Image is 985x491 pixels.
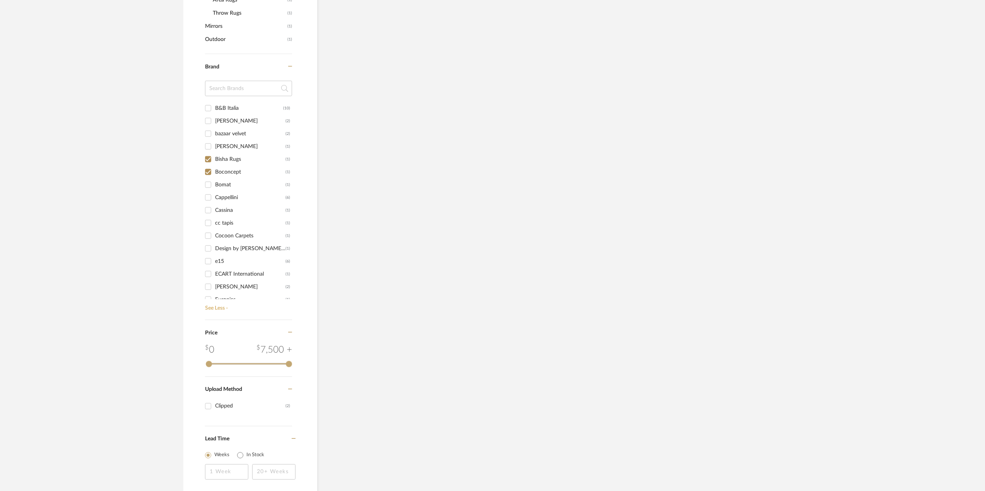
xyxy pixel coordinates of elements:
[286,268,290,280] div: (1)
[246,452,264,459] label: In Stock
[205,436,229,442] span: Lead Time
[205,20,286,33] span: Mirrors
[215,293,286,306] div: Euronics
[215,281,286,293] div: [PERSON_NAME]
[286,242,290,255] div: (1)
[215,166,286,178] div: Boconcept
[215,128,286,140] div: bazaar velvet
[213,7,286,20] span: Throw Rugs
[203,299,292,312] a: See Less -
[215,400,286,413] div: Clipped
[286,128,290,140] div: (2)
[283,102,290,114] div: (10)
[286,140,290,153] div: (1)
[286,217,290,229] div: (1)
[215,230,286,242] div: Cocoon Carpets
[287,7,292,19] span: (1)
[215,255,286,268] div: e15
[287,20,292,32] span: (1)
[286,255,290,268] div: (6)
[205,387,242,392] span: Upload Method
[215,268,286,280] div: ECART International
[215,102,283,114] div: B&B Italia
[286,153,290,165] div: (1)
[214,452,229,459] label: Weeks
[215,204,286,217] div: Cassina
[205,64,219,70] span: Brand
[286,293,290,306] div: (1)
[205,330,217,336] span: Price
[215,179,286,191] div: Bomat
[215,153,286,165] div: Bisha Rugs
[286,191,290,204] div: (6)
[215,242,286,255] div: Design by [PERSON_NAME] [PERSON_NAME]
[205,81,292,96] input: Search Brands
[205,343,214,357] div: 0
[286,115,290,127] div: (2)
[215,217,286,229] div: cc tapis
[257,343,292,357] div: 7,500 +
[286,179,290,191] div: (1)
[286,204,290,217] div: (1)
[286,166,290,178] div: (1)
[215,140,286,153] div: [PERSON_NAME]
[287,33,292,46] span: (1)
[252,464,296,480] input: 20+ Weeks
[205,33,286,46] span: Outdoor
[286,281,290,293] div: (2)
[286,400,290,413] div: (2)
[286,230,290,242] div: (1)
[215,191,286,204] div: Cappellini
[205,464,248,480] input: 1 Week
[215,115,286,127] div: [PERSON_NAME]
